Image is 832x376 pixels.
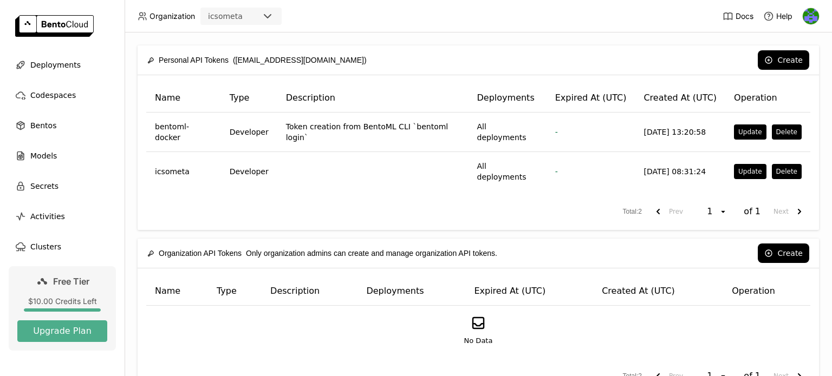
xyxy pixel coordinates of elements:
th: Operation [723,277,810,306]
th: Type [221,84,277,113]
th: Name [146,277,208,306]
span: of 1 [744,206,760,217]
div: $10.00 Credits Left [17,296,107,306]
a: Clusters [9,236,116,258]
th: Created At (UTC) [635,84,725,113]
input: Selected icsometa. [244,11,245,22]
a: Bentos [9,115,116,136]
td: Developer [221,113,277,152]
th: Operation [725,84,810,113]
div: Only organization admins can create and manage organization API tokens. [147,242,497,265]
button: next page. current page 1 of 1 [769,202,810,221]
button: Update [734,164,766,179]
span: Total : 2 [623,207,642,217]
td: [DATE] 08:31:24 [635,152,725,191]
a: Activities [9,206,116,227]
a: Codespaces [9,84,116,106]
svg: open [719,207,727,216]
span: Help [776,11,792,21]
div: Help [763,11,792,22]
span: Clusters [30,240,61,253]
span: Free Tier [53,276,89,287]
button: Delete [772,124,802,140]
span: Deployments [30,58,81,71]
td: Token creation from BentoML CLI `bentoml login` [277,113,469,152]
a: Docs [723,11,753,22]
td: bentoml-docker [146,113,221,152]
span: Codespaces [30,89,76,102]
div: icsometa [208,11,243,22]
span: Organization [149,11,195,21]
a: Deployments [9,54,116,76]
span: Personal API Tokens [159,54,229,66]
button: Update [734,124,766,140]
td: All deployments [469,152,547,191]
span: Bentos [30,119,56,132]
span: Models [30,149,57,162]
span: Docs [736,11,753,21]
span: - [555,167,558,176]
th: Name [146,84,221,113]
th: Created At (UTC) [593,277,723,306]
span: Organization API Tokens [159,247,242,259]
div: ([EMAIL_ADDRESS][DOMAIN_NAME]) [147,49,367,71]
span: No Data [464,335,493,346]
a: Secrets [9,175,116,197]
th: Deployments [469,84,547,113]
th: Expired At (UTC) [547,84,635,113]
th: Description [262,277,357,306]
th: Description [277,84,469,113]
button: Create [758,50,809,70]
button: Upgrade Plan [17,320,107,342]
td: [DATE] 13:20:58 [635,113,725,152]
th: Expired At (UTC) [465,277,593,306]
img: logo [15,15,94,37]
a: Free Tier$10.00 Credits LeftUpgrade Plan [9,266,116,351]
td: All deployments [469,113,547,152]
div: 1 [704,206,719,217]
button: Create [758,243,809,263]
button: previous page. current page 1 of 1 [647,202,687,221]
td: icsometa [146,152,221,191]
span: Activities [30,210,65,223]
td: Developer [221,152,277,191]
th: Type [208,277,262,306]
span: Secrets [30,180,58,193]
img: icso meta [803,8,819,24]
span: - [555,128,558,136]
button: Delete [772,164,802,179]
th: Deployments [357,277,465,306]
a: Models [9,145,116,167]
